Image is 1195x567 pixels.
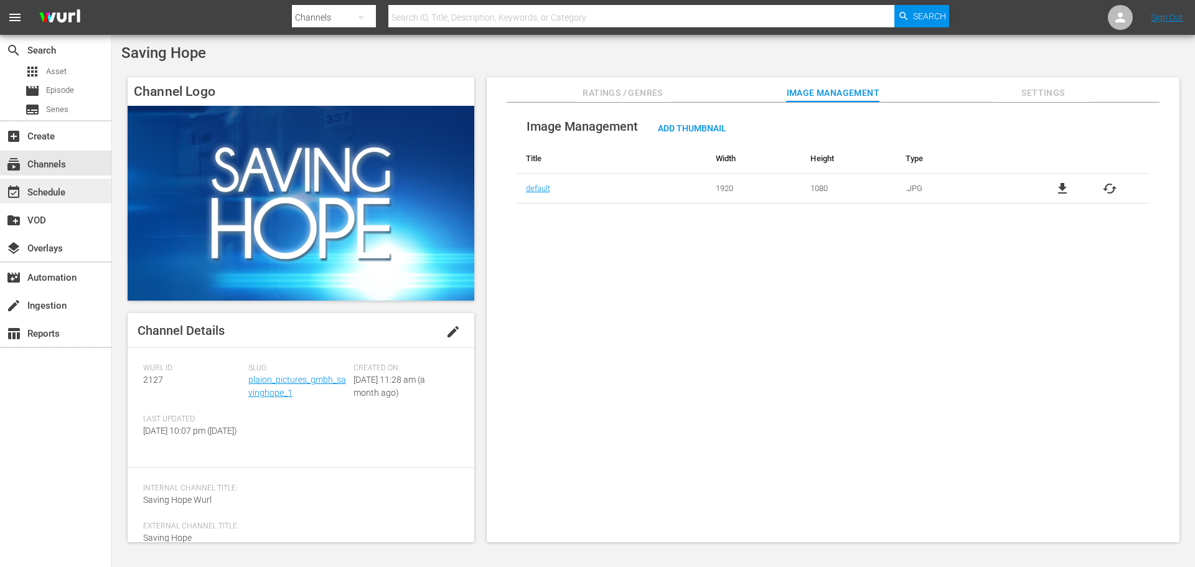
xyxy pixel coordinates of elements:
[894,5,949,27] button: Search
[996,85,1090,101] span: Settings
[801,174,896,204] td: 1080
[25,64,40,79] span: Asset
[143,363,242,373] span: Wurl ID:
[786,85,879,101] span: Image Management
[143,426,237,436] span: [DATE] 10:07 pm ([DATE])
[143,533,192,543] span: Saving Hope
[6,185,21,200] span: event_available
[446,324,461,339] span: edit
[6,213,21,228] span: VOD
[25,83,40,98] span: Episode
[6,298,21,313] span: Ingestion
[46,103,68,116] span: Series
[6,129,21,144] span: Create
[128,77,474,106] h4: Channel Logo
[706,144,802,174] th: Width
[6,43,21,58] span: Search
[143,415,242,424] span: Last Updated:
[6,157,21,172] span: Channels
[6,326,21,341] span: Reports
[128,106,474,301] img: Saving Hope
[576,85,670,101] span: Ratings / Genres
[143,495,212,505] span: Saving Hope Wurl
[143,522,452,532] span: External Channel Title:
[438,317,468,347] button: edit
[354,375,425,398] span: [DATE] 11:28 am (a month ago)
[138,323,225,338] span: Channel Details
[143,375,163,385] span: 2127
[121,44,206,62] span: Saving Hope
[1102,181,1117,196] button: cached
[913,5,946,27] span: Search
[354,363,452,373] span: Created On:
[6,270,21,285] span: movie_filter
[30,3,90,32] img: ans4CAIJ8jUAAAAAAAAAAAAAAAAAAAAAAAAgQb4GAAAAAAAAAAAAAAAAAAAAAAAAJMjXAAAAAAAAAAAAAAAAAAAAAAAAgAT5G...
[648,123,736,133] span: Add Thumbnail
[25,102,40,117] span: subtitles
[143,484,452,494] span: Internal Channel Title:
[801,144,896,174] th: Height
[896,174,1023,204] td: .JPG
[248,375,346,398] a: plaion_pictures_gmbh_savinghope_1
[526,184,550,193] a: default
[527,119,638,134] span: Image Management
[648,116,736,139] button: Add Thumbnail
[517,144,706,174] th: Title
[6,241,21,256] span: Overlays
[896,144,1023,174] th: Type
[46,65,67,78] span: Asset
[7,10,22,25] span: menu
[1055,181,1070,196] a: file_download
[706,174,802,204] td: 1920
[46,84,74,96] span: Episode
[248,363,347,373] span: Slug:
[1151,12,1183,22] a: Sign Out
